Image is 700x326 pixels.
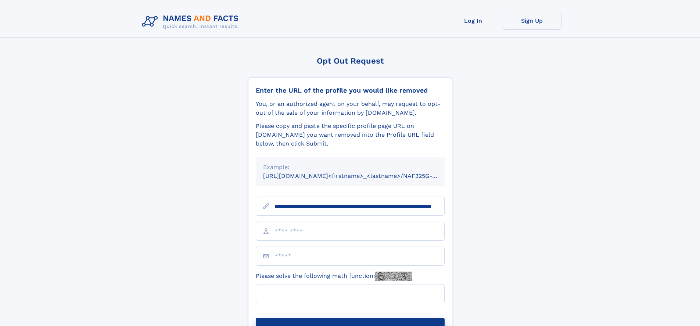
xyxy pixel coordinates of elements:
small: [URL][DOMAIN_NAME]<firstname>_<lastname>/NAF325G-xxxxxxxx [263,172,459,179]
div: You, or an authorized agent on your behalf, may request to opt-out of the sale of your informatio... [256,100,445,117]
a: Sign Up [503,12,561,30]
div: Please copy and paste the specific profile page URL on [DOMAIN_NAME] you want removed into the Pr... [256,122,445,148]
img: Logo Names and Facts [139,12,245,32]
div: Enter the URL of the profile you would like removed [256,86,445,94]
a: Log In [444,12,503,30]
label: Please solve the following math function: [256,272,412,281]
div: Example: [263,163,437,172]
div: Opt Out Request [248,56,452,65]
